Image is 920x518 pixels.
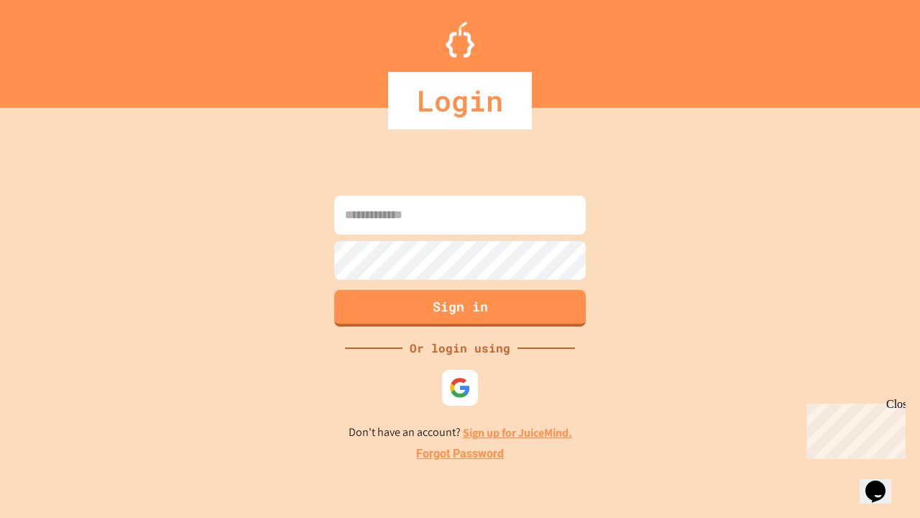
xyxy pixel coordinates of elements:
a: Forgot Password [416,445,504,463]
iframe: chat widget [801,398,906,459]
a: Sign up for JuiceMind. [463,425,572,440]
p: Don't have an account? [349,424,572,442]
button: Sign in [334,290,586,327]
div: Login [388,72,532,129]
iframe: chat widget [860,460,906,504]
div: Or login using [402,340,517,357]
div: Chat with us now!Close [6,6,99,91]
img: google-icon.svg [449,377,471,399]
img: Logo.svg [446,22,474,58]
